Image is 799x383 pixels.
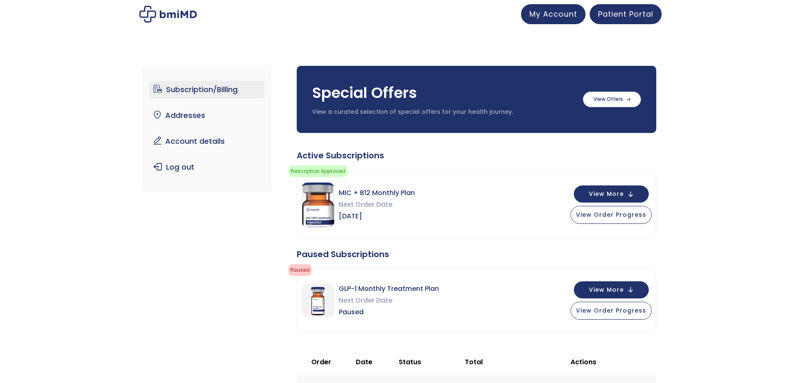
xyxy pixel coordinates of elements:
[574,185,649,203] button: View More
[339,306,439,318] span: Paused
[297,150,656,161] div: Active Subscriptions
[576,210,646,219] span: View Order Progress
[465,357,483,367] span: Total
[339,187,415,199] span: MIC + B12 Monthly Plan
[521,4,586,24] a: My Account
[339,199,415,210] span: Next Order Date
[312,83,575,103] h3: Special Offers
[589,191,624,197] span: View More
[571,302,652,320] button: View Order Progress
[576,306,646,315] span: View Order Progress
[149,133,265,150] a: Account details
[311,357,331,367] span: Order
[339,283,439,295] span: GLP-1 Monthly Treatment Plan
[149,107,265,124] a: Addresses
[339,295,439,306] span: Next Order Date
[149,81,265,98] a: Subscription/Billing
[571,357,596,367] span: Actions
[571,206,652,224] button: View Order Progress
[598,9,653,19] span: Patient Portal
[149,158,265,176] a: Log out
[312,108,575,116] p: View a curated selection of special offers for your health journey.
[288,264,312,276] span: Paused
[356,357,372,367] span: Date
[574,281,649,298] button: View More
[288,165,347,177] span: Prescription Approved
[139,6,197,23] img: My account
[399,357,421,367] span: Status
[529,9,577,19] span: My Account
[301,183,335,227] img: MIC + B12 Monthly Plan
[301,284,335,317] img: GLP-1 Monthly Treatment Plan
[590,4,662,24] a: Patient Portal
[143,66,271,191] nav: Account pages
[339,210,415,222] span: [DATE]
[589,287,624,293] span: View More
[297,248,656,260] div: Paused Subscriptions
